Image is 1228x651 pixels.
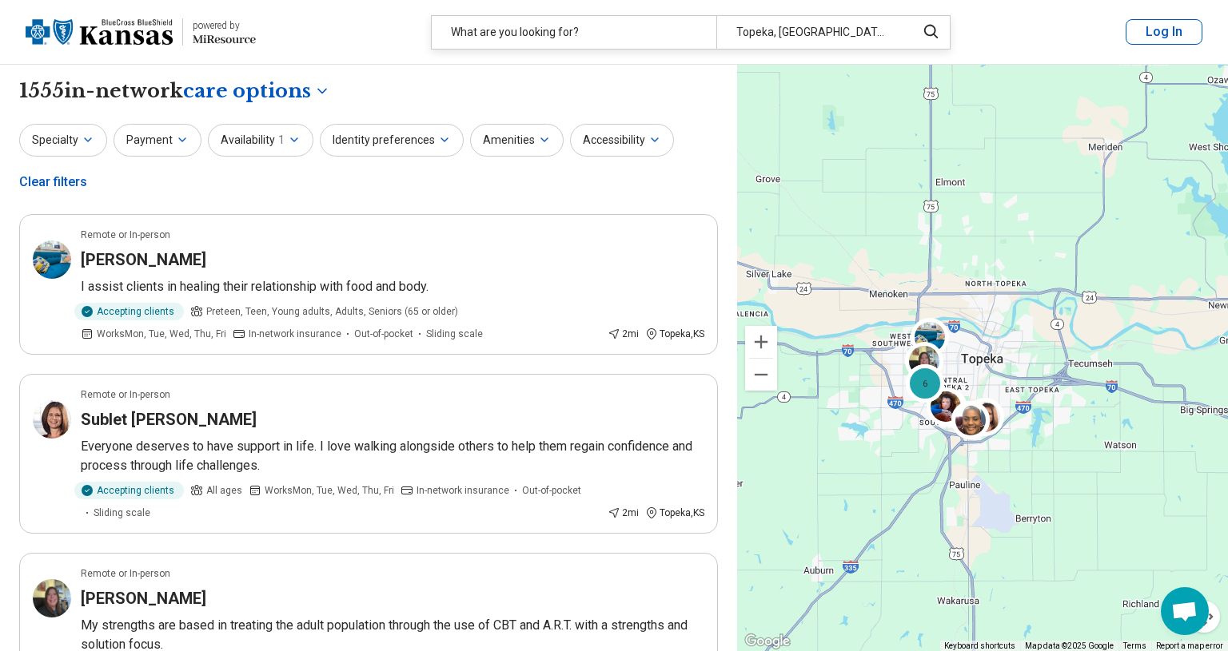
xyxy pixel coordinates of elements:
p: I assist clients in healing their relationship with food and body. [81,277,704,296]
div: Topeka , KS [645,327,704,341]
button: Zoom in [745,326,777,358]
button: Accessibility [570,124,674,157]
span: In-network insurance [249,327,341,341]
span: Preteen, Teen, Young adults, Adults, Seniors (65 or older) [206,304,458,319]
img: Blue Cross Blue Shield Kansas [26,13,173,51]
div: Accepting clients [74,303,184,320]
p: Remote or In-person [81,387,170,402]
button: Zoom out [745,359,777,391]
h1: 1555 in-network [19,77,330,105]
div: Open chat [1161,587,1209,635]
span: In-network insurance [417,483,509,498]
button: Log In [1126,19,1202,45]
button: Amenities [470,124,564,157]
div: Topeka , KS [645,506,704,520]
div: powered by [193,18,256,33]
button: Specialty [19,124,107,157]
div: Topeka, [GEOGRAPHIC_DATA] [716,16,906,49]
button: Care options [183,77,330,105]
div: 6 [906,363,944,402]
span: Works Mon, Tue, Wed, Thu, Fri [265,483,394,498]
div: Accepting clients [74,482,184,499]
span: Sliding scale [426,327,483,341]
h3: Sublet [PERSON_NAME] [81,408,257,431]
p: Remote or In-person [81,228,170,242]
a: Blue Cross Blue Shield Kansaspowered by [26,13,256,51]
span: Works Mon, Tue, Wed, Thu, Fri [97,327,226,341]
p: Everyone deserves to have support in life. I love walking alongside others to help them regain co... [81,437,704,475]
button: Payment [114,124,201,157]
p: Remote or In-person [81,566,170,581]
h3: [PERSON_NAME] [81,248,206,271]
button: Identity preferences [320,124,464,157]
span: Map data ©2025 Google [1025,641,1114,650]
button: Availability1 [208,124,313,157]
div: 2 mi [608,327,639,341]
div: What are you looking for? [432,16,716,49]
a: Report a map error [1156,641,1223,650]
div: 2 mi [608,506,639,520]
span: Out-of-pocket [522,483,581,498]
div: Clear filters [19,163,87,201]
span: Out-of-pocket [354,327,413,341]
h3: [PERSON_NAME] [81,587,206,609]
span: Sliding scale [94,506,150,520]
span: 1 [278,132,285,149]
span: care options [183,77,311,105]
span: All ages [206,483,242,498]
a: Terms (opens in new tab) [1123,641,1146,650]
